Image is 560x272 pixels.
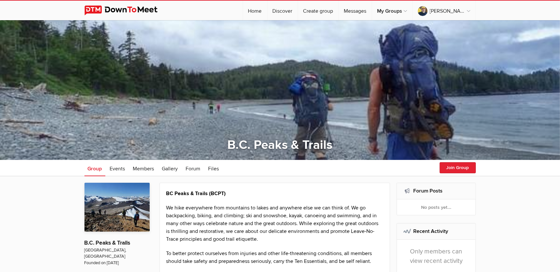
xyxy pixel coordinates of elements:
[84,6,168,15] img: DownToMeet
[84,260,150,266] span: Founded on [DATE]
[133,165,154,172] span: Members
[166,250,384,265] p: To better protect ourselves from injuries and other life-threatening conditions, all members shou...
[166,190,226,197] strong: BC Peaks & Trails (BCPT)
[88,165,102,172] span: Group
[110,165,125,172] span: Events
[298,1,339,20] a: Create group
[166,204,384,243] p: We hike everywhere from mountains to lakes and anywhere else we can think of. We go backpacking, ...
[208,165,219,172] span: Files
[413,1,476,20] a: [PERSON_NAME]
[243,1,267,20] a: Home
[130,160,158,176] a: Members
[84,247,150,260] span: [GEOGRAPHIC_DATA], [GEOGRAPHIC_DATA]
[162,165,178,172] span: Gallery
[372,1,412,20] a: My Groups
[186,165,201,172] span: Forum
[413,188,443,194] a: Forum Posts
[84,183,150,232] img: B.C. Peaks & Trails
[267,1,298,20] a: Discover
[84,160,105,176] a: Group
[107,160,129,176] a: Events
[403,223,469,239] h2: Recent Activity
[159,160,181,176] a: Gallery
[339,1,372,20] a: Messages
[205,160,222,176] a: Files
[183,160,204,176] a: Forum
[440,162,476,173] button: Join Group
[397,199,476,215] div: No posts yet...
